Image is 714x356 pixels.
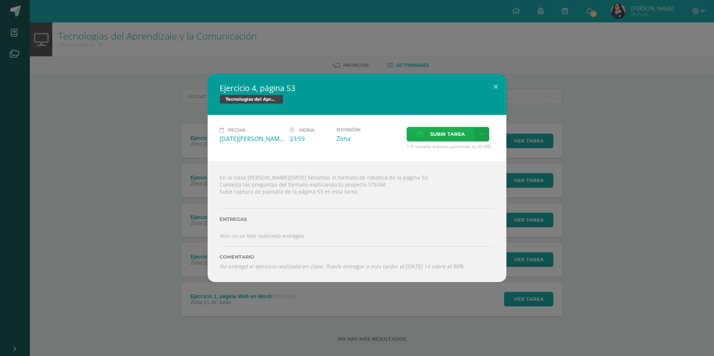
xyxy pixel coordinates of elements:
[220,95,283,104] span: Tecnologías del Aprendizaje y la Comunicación
[336,127,401,132] label: División:
[299,127,315,133] span: Hora:
[336,134,401,143] div: Zona
[220,83,494,93] h2: Ejercicio 4, página 53
[430,127,465,141] span: Subir tarea
[407,143,494,150] span: * El tamaño máximo permitido es 50 MB
[220,216,494,222] label: Entregas
[208,162,506,282] div: En la clase [PERSON_NAME][DATE] llenamos el formato de robótica de la página 53. Contesta las pre...
[220,232,304,239] i: Aún no se han realizado entregas
[220,135,284,143] div: [DATE][PERSON_NAME]
[220,263,465,270] i: No entregó el ejercicio realizado en clase. Puede entregar a más tardar el [DATE] 14 sobre el 80%.
[485,74,506,99] button: Close (Esc)
[220,254,494,260] label: Comentario
[290,135,330,143] div: 23:59
[228,127,246,133] span: Fecha:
